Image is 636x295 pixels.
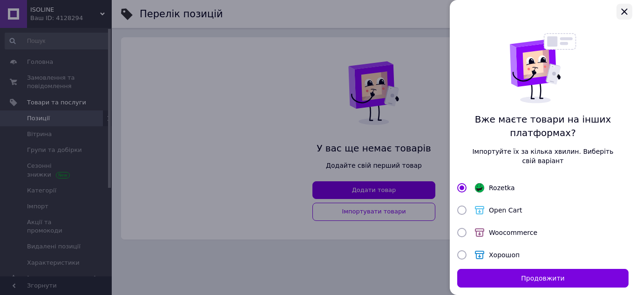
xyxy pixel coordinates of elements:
[489,206,522,214] span: Open Cart
[489,229,537,236] span: Woocommerce
[489,184,515,192] span: Rozetka
[616,4,632,20] button: Закрыть
[472,147,614,165] span: Імпортуйте їх за кілька хвилин. Виберіть свій варіант
[489,251,520,259] span: Хорошоп
[472,113,614,139] span: Вже маєте товари на інших платформах?
[457,269,629,288] button: Продовжити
